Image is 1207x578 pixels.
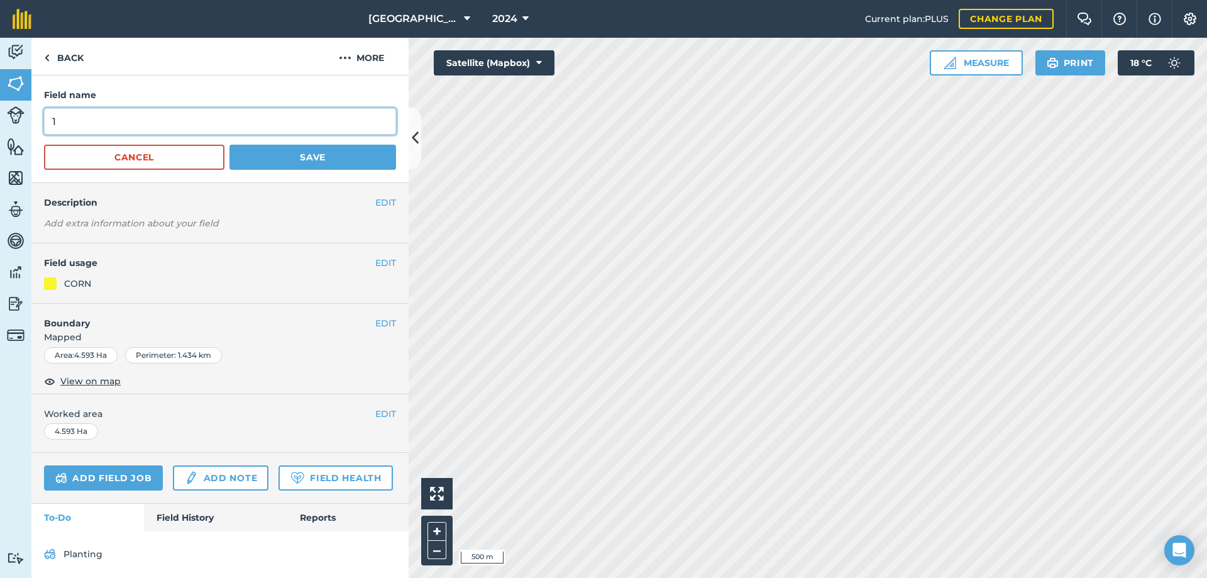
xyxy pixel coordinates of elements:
button: – [427,541,446,559]
img: svg+xml;base64,PD94bWwgdmVyc2lvbj0iMS4wIiBlbmNvZGluZz0idXRmLTgiPz4KPCEtLSBHZW5lcmF0b3I6IEFkb2JlIE... [55,470,67,486]
img: svg+xml;base64,PHN2ZyB4bWxucz0iaHR0cDovL3d3dy53My5vcmcvMjAwMC9zdmciIHdpZHRoPSIyMCIgaGVpZ2h0PSIyNC... [339,50,351,65]
a: Add field job [44,465,163,491]
img: svg+xml;base64,PD94bWwgdmVyc2lvbj0iMS4wIiBlbmNvZGluZz0idXRmLTgiPz4KPCEtLSBHZW5lcmF0b3I6IEFkb2JlIE... [184,470,198,486]
span: View on map [60,374,121,388]
span: Current plan : PLUS [865,12,949,26]
a: Add note [173,465,268,491]
img: svg+xml;base64,PD94bWwgdmVyc2lvbj0iMS4wIiBlbmNvZGluZz0idXRmLTgiPz4KPCEtLSBHZW5lcmF0b3I6IEFkb2JlIE... [7,106,25,124]
button: EDIT [375,407,396,421]
img: svg+xml;base64,PD94bWwgdmVyc2lvbj0iMS4wIiBlbmNvZGluZz0idXRmLTgiPz4KPCEtLSBHZW5lcmF0b3I6IEFkb2JlIE... [7,43,25,62]
em: Add extra information about your field [44,218,219,229]
a: Change plan [959,9,1054,29]
button: Print [1035,50,1106,75]
a: Field Health [278,465,392,491]
img: svg+xml;base64,PD94bWwgdmVyc2lvbj0iMS4wIiBlbmNvZGluZz0idXRmLTgiPz4KPCEtLSBHZW5lcmF0b3I6IEFkb2JlIE... [44,547,56,562]
img: svg+xml;base64,PHN2ZyB4bWxucz0iaHR0cDovL3d3dy53My5vcmcvMjAwMC9zdmciIHdpZHRoPSIxNyIgaGVpZ2h0PSIxNy... [1149,11,1161,26]
h4: Description [44,196,396,209]
button: 18 °C [1118,50,1194,75]
img: svg+xml;base64,PD94bWwgdmVyc2lvbj0iMS4wIiBlbmNvZGluZz0idXRmLTgiPz4KPCEtLSBHZW5lcmF0b3I6IEFkb2JlIE... [7,200,25,219]
button: EDIT [375,256,396,270]
div: 4.593 Ha [44,423,98,440]
a: Back [31,38,96,75]
a: Reports [287,504,409,531]
a: Planting [44,544,396,564]
span: Worked area [44,407,396,421]
div: Open Intercom Messenger [1164,535,1194,565]
h4: Field usage [44,256,375,270]
span: [GEOGRAPHIC_DATA] [368,11,459,26]
button: Measure [930,50,1023,75]
button: EDIT [375,196,396,209]
button: Satellite (Mapbox) [434,50,554,75]
h4: Field name [44,88,396,102]
a: Field History [144,504,287,531]
img: A question mark icon [1112,13,1127,25]
button: View on map [44,374,121,389]
span: Mapped [31,330,409,344]
button: More [314,38,409,75]
img: svg+xml;base64,PHN2ZyB4bWxucz0iaHR0cDovL3d3dy53My5vcmcvMjAwMC9zdmciIHdpZHRoPSI1NiIgaGVpZ2h0PSI2MC... [7,169,25,187]
img: svg+xml;base64,PHN2ZyB4bWxucz0iaHR0cDovL3d3dy53My5vcmcvMjAwMC9zdmciIHdpZHRoPSI5IiBoZWlnaHQ9IjI0Ii... [44,50,50,65]
a: To-Do [31,504,144,531]
img: svg+xml;base64,PHN2ZyB4bWxucz0iaHR0cDovL3d3dy53My5vcmcvMjAwMC9zdmciIHdpZHRoPSIxOCIgaGVpZ2h0PSIyNC... [44,374,55,389]
img: svg+xml;base64,PD94bWwgdmVyc2lvbj0iMS4wIiBlbmNvZGluZz0idXRmLTgiPz4KPCEtLSBHZW5lcmF0b3I6IEFkb2JlIE... [1162,50,1187,75]
img: Two speech bubbles overlapping with the left bubble in the forefront [1077,13,1092,25]
button: Cancel [44,145,224,170]
img: Ruler icon [944,57,956,69]
img: svg+xml;base64,PD94bWwgdmVyc2lvbj0iMS4wIiBlbmNvZGluZz0idXRmLTgiPz4KPCEtLSBHZW5lcmF0b3I6IEFkb2JlIE... [7,552,25,564]
span: 18 ° C [1130,50,1152,75]
img: svg+xml;base64,PD94bWwgdmVyc2lvbj0iMS4wIiBlbmNvZGluZz0idXRmLTgiPz4KPCEtLSBHZW5lcmF0b3I6IEFkb2JlIE... [7,263,25,282]
img: A cog icon [1182,13,1198,25]
button: EDIT [375,316,396,330]
img: svg+xml;base64,PD94bWwgdmVyc2lvbj0iMS4wIiBlbmNvZGluZz0idXRmLTgiPz4KPCEtLSBHZW5lcmF0b3I6IEFkb2JlIE... [7,231,25,250]
div: Perimeter : 1.434 km [125,347,222,364]
button: Save [229,145,396,170]
img: svg+xml;base64,PD94bWwgdmVyc2lvbj0iMS4wIiBlbmNvZGluZz0idXRmLTgiPz4KPCEtLSBHZW5lcmF0b3I6IEFkb2JlIE... [7,326,25,344]
h4: Boundary [31,304,375,330]
div: Area : 4.593 Ha [44,347,118,364]
span: 2024 [492,11,517,26]
img: fieldmargin Logo [13,9,31,29]
img: svg+xml;base64,PD94bWwgdmVyc2lvbj0iMS4wIiBlbmNvZGluZz0idXRmLTgiPz4KPCEtLSBHZW5lcmF0b3I6IEFkb2JlIE... [7,294,25,313]
img: svg+xml;base64,PHN2ZyB4bWxucz0iaHR0cDovL3d3dy53My5vcmcvMjAwMC9zdmciIHdpZHRoPSI1NiIgaGVpZ2h0PSI2MC... [7,137,25,156]
img: Four arrows, one pointing top left, one top right, one bottom right and the last bottom left [430,487,444,501]
img: svg+xml;base64,PHN2ZyB4bWxucz0iaHR0cDovL3d3dy53My5vcmcvMjAwMC9zdmciIHdpZHRoPSIxOSIgaGVpZ2h0PSIyNC... [1047,55,1059,70]
img: svg+xml;base64,PHN2ZyB4bWxucz0iaHR0cDovL3d3dy53My5vcmcvMjAwMC9zdmciIHdpZHRoPSI1NiIgaGVpZ2h0PSI2MC... [7,74,25,93]
button: + [427,522,446,541]
div: CORN [64,277,91,291]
